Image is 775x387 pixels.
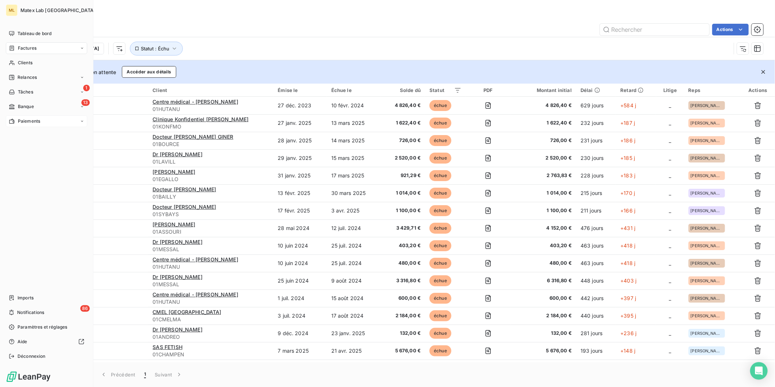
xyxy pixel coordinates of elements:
td: 10 juin 2024 [273,254,327,272]
span: +170 j [620,190,635,196]
span: 3 429,71 € [385,225,421,232]
div: Retard [620,87,652,93]
span: échue [429,310,451,321]
span: Notifications [17,309,44,316]
span: 4 826,40 € [515,102,572,109]
span: Paramètres et réglages [18,324,67,330]
span: 1 622,40 € [515,119,572,127]
span: [PERSON_NAME] [691,279,723,283]
td: 13 mars 2025 [327,114,381,132]
span: 600,00 € [515,295,572,302]
span: Dr [PERSON_NAME] [153,239,202,245]
td: 29 janv. 2025 [273,149,327,167]
span: échue [429,205,451,216]
span: +418 j [620,260,635,266]
span: +166 j [620,207,635,214]
span: 86 [80,305,90,312]
td: 9 déc. 2024 [273,325,327,342]
button: Suivant [150,367,187,382]
span: 13 [81,99,90,106]
td: 448 jours [576,272,616,290]
div: Litige [660,87,679,93]
span: 132,00 € [385,330,421,337]
span: 01CHAMPEN [153,351,269,358]
span: 2 184,00 € [515,312,572,319]
span: Dr [PERSON_NAME] [153,274,202,280]
span: Imports [18,295,34,301]
span: échue [429,240,451,251]
span: _ [669,190,671,196]
span: échue [429,345,451,356]
span: échue [429,153,451,164]
span: Centre médical - [PERSON_NAME] [153,256,238,263]
span: 1 100,00 € [515,207,572,214]
span: 01ANDREO [153,333,269,341]
span: _ [669,348,671,354]
span: +187 j [620,120,635,126]
td: 10 juin 2024 [273,237,327,254]
span: 726,00 € [385,137,421,144]
span: Centre médical - [PERSON_NAME] [153,291,238,298]
span: _ [669,137,671,143]
td: 629 jours [576,97,616,114]
span: 2 184,00 € [385,312,421,319]
span: Clients [18,60,32,66]
span: 01MESSAL [153,281,269,288]
span: échue [429,188,451,199]
span: échue [429,275,451,286]
td: 193 jours [576,342,616,360]
td: 14 mars 2025 [327,132,381,149]
span: 01BOURCE [153,141,269,148]
span: 1 014,00 € [515,189,572,197]
span: 5 676,00 € [385,347,421,355]
td: 17 févr. 2025 [273,202,327,219]
td: 182 jours [576,360,616,377]
td: 1 juil. 2024 [273,290,327,307]
td: 463 jours [576,237,616,254]
span: 3 316,80 € [385,277,421,284]
span: échue [429,135,451,146]
td: 17 mars 2025 [327,167,381,184]
span: Tableau de bord [18,30,51,37]
button: Accéder aux détails [122,66,176,78]
td: 13 févr. 2025 [273,184,327,202]
span: échue [429,258,451,269]
span: [PERSON_NAME] [691,156,723,160]
span: 01HUTANU [153,298,269,306]
span: Dr [PERSON_NAME] [153,326,202,333]
span: [PERSON_NAME] [691,331,723,336]
span: _ [669,330,671,336]
div: Émise le [278,87,322,93]
td: 28 mai 2024 [273,219,327,237]
span: 921,29 € [385,172,421,179]
span: Aide [18,338,27,345]
span: échue [429,118,451,129]
td: 25 juil. 2024 [327,237,381,254]
span: [PERSON_NAME] [691,138,723,143]
span: [PERSON_NAME] [153,221,195,227]
input: Rechercher [600,24,709,35]
span: +395 j [620,313,636,319]
span: 1 014,00 € [385,189,421,197]
div: Montant initial [515,87,572,93]
span: Matex Lab [GEOGRAPHIC_DATA] [20,7,95,13]
span: échue [429,293,451,304]
span: _ [669,242,671,249]
span: 01LAVILL [153,158,269,165]
span: _ [669,313,671,319]
td: 463 jours [576,254,616,272]
span: Tâches [18,89,33,95]
span: [PERSON_NAME] [153,169,195,175]
span: 5 676,00 € [515,347,572,355]
span: [PERSON_NAME] [691,349,723,353]
span: 726,00 € [515,137,572,144]
span: Factures [18,45,36,51]
span: 1 100,00 € [385,207,421,214]
span: _ [669,155,671,161]
span: SAS FETISH [153,344,182,350]
td: 7 mars 2025 [273,342,327,360]
td: 2 mai 2025 [327,360,381,377]
span: [PERSON_NAME] [691,173,723,178]
span: _ [669,225,671,231]
span: +185 j [620,155,635,161]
